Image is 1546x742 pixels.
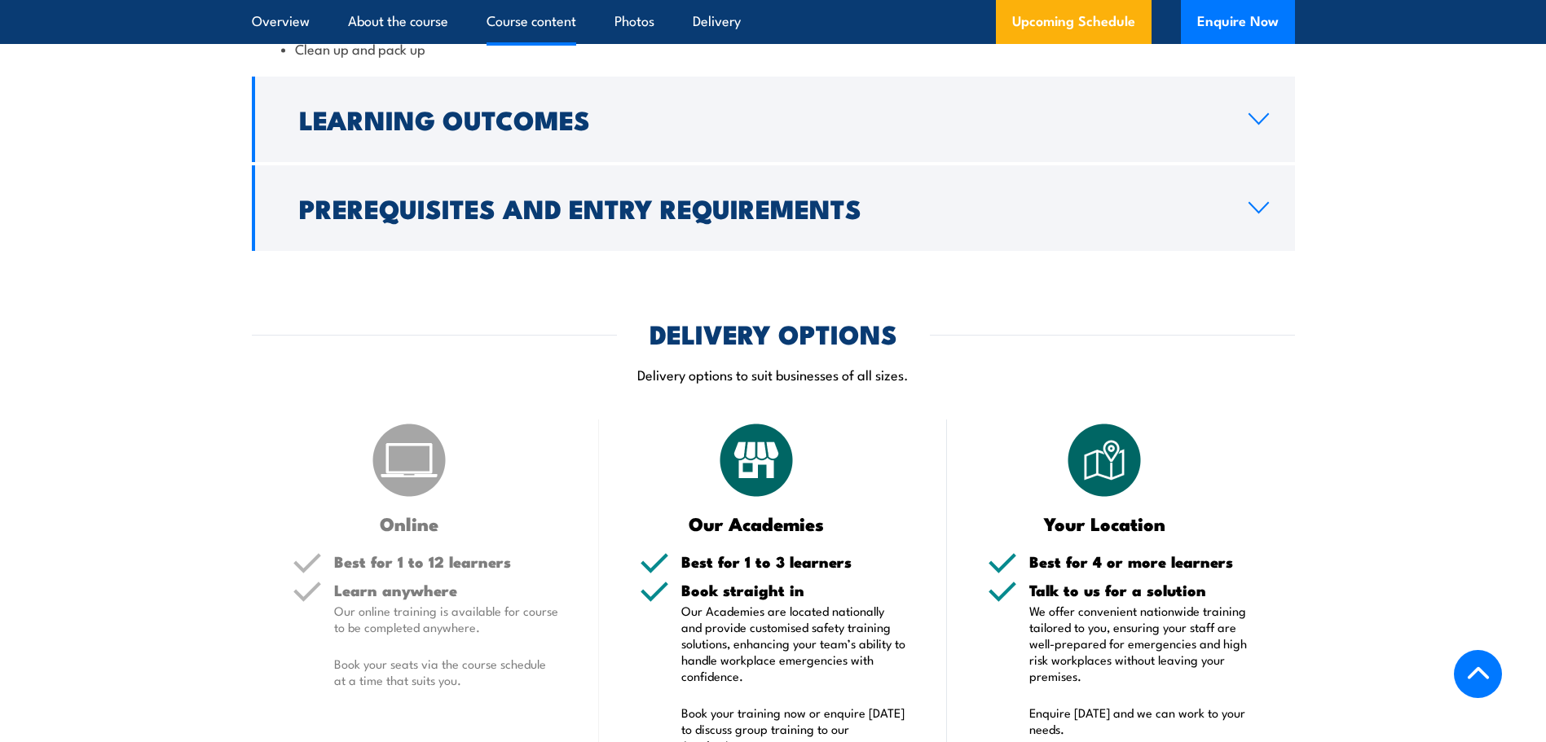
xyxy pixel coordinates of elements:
h3: Your Location [988,514,1222,533]
a: Learning Outcomes [252,77,1295,162]
a: Prerequisites and Entry Requirements [252,165,1295,251]
p: Book your seats via the course schedule at a time that suits you. [334,656,559,688]
p: Our online training is available for course to be completed anywhere. [334,603,559,635]
h5: Learn anywhere [334,582,559,598]
p: Our Academies are located nationally and provide customised safety training solutions, enhancing ... [681,603,906,684]
h5: Best for 1 to 12 learners [334,554,559,569]
h2: DELIVERY OPTIONS [650,322,897,345]
h2: Learning Outcomes [299,108,1222,130]
h2: Prerequisites and Entry Requirements [299,196,1222,219]
h5: Book straight in [681,582,906,598]
h3: Our Academies [640,514,874,533]
p: Enquire [DATE] and we can work to your needs. [1029,705,1254,737]
h5: Best for 4 or more learners [1029,554,1254,569]
h3: Online [293,514,526,533]
h5: Talk to us for a solution [1029,582,1254,598]
p: We offer convenient nationwide training tailored to you, ensuring your staff are well-prepared fo... [1029,603,1254,684]
h5: Best for 1 to 3 learners [681,554,906,569]
p: Delivery options to suit businesses of all sizes. [252,365,1295,384]
li: Clean up and pack up [281,39,1266,58]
